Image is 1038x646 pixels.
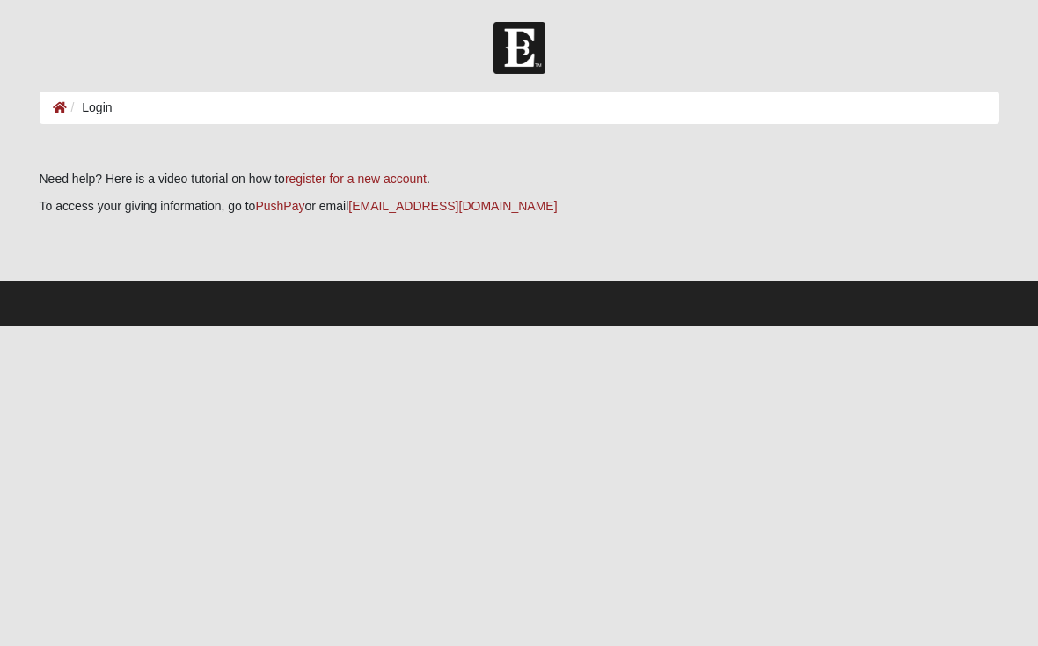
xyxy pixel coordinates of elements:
[493,22,545,74] img: Church of Eleven22 Logo
[348,199,557,213] a: [EMAIL_ADDRESS][DOMAIN_NAME]
[285,172,427,186] a: register for a new account
[255,199,304,213] a: PushPay
[40,170,999,188] p: Need help? Here is a video tutorial on how to .
[40,197,999,216] p: To access your giving information, go to or email
[67,99,113,117] li: Login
